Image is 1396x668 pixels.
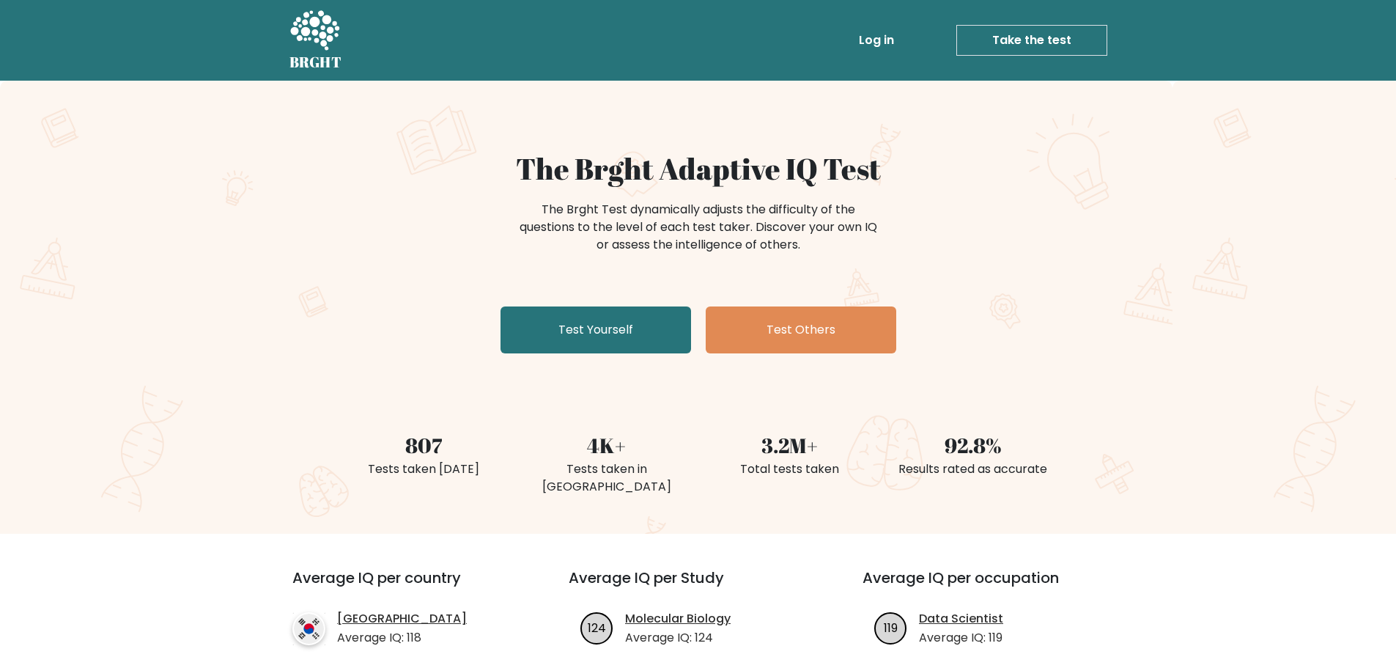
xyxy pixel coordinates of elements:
[524,460,690,496] div: Tests taken in [GEOGRAPHIC_DATA]
[707,460,873,478] div: Total tests taken
[341,151,1056,186] h1: The Brght Adaptive IQ Test
[956,25,1107,56] a: Take the test
[292,612,325,645] img: country
[341,430,506,460] div: 807
[890,430,1056,460] div: 92.8%
[337,629,467,647] p: Average IQ: 118
[289,54,342,71] h5: BRGHT
[569,569,827,604] h3: Average IQ per Study
[625,629,731,647] p: Average IQ: 124
[890,460,1056,478] div: Results rated as accurate
[863,569,1121,604] h3: Average IQ per occupation
[919,610,1003,628] a: Data Scientist
[919,629,1003,647] p: Average IQ: 119
[625,610,731,628] a: Molecular Biology
[289,6,342,75] a: BRGHT
[292,569,516,604] h3: Average IQ per country
[341,460,506,478] div: Tests taken [DATE]
[337,610,467,628] a: [GEOGRAPHIC_DATA]
[884,619,898,636] text: 119
[706,307,896,353] a: Test Others
[588,619,606,636] text: 124
[853,26,900,55] a: Log in
[501,307,691,353] a: Test Yourself
[707,430,873,460] div: 3.2M+
[524,430,690,460] div: 4K+
[515,201,882,254] div: The Brght Test dynamically adjusts the difficulty of the questions to the level of each test take...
